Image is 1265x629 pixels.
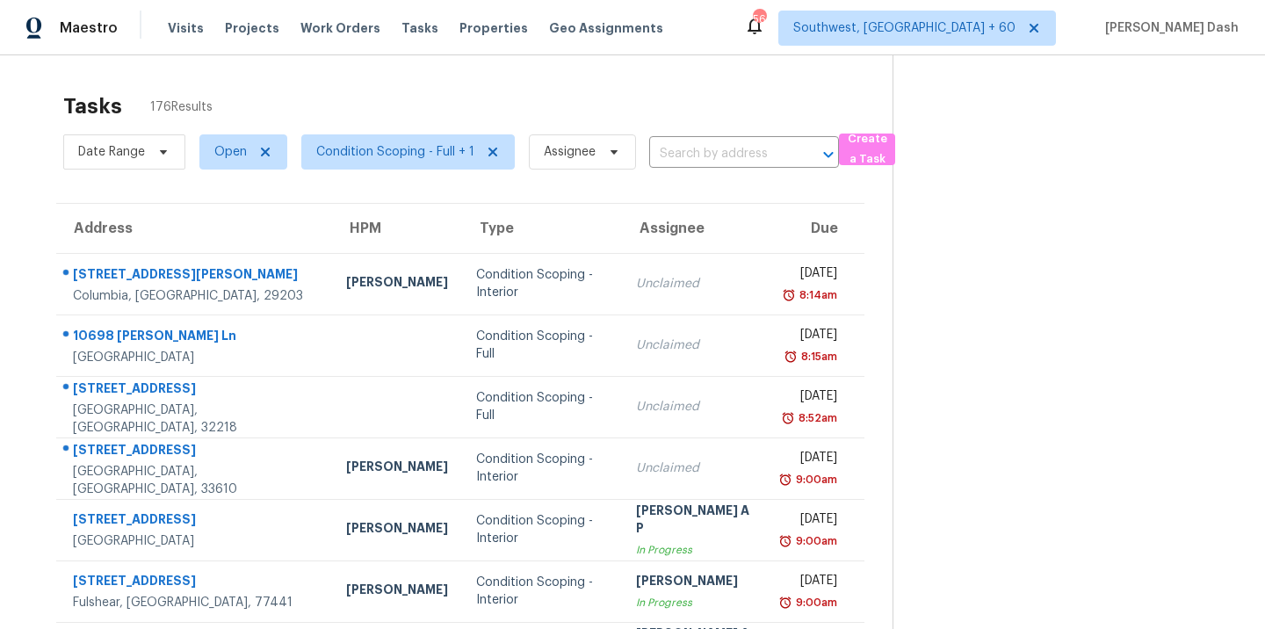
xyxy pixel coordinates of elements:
span: Maestro [60,19,118,37]
div: Fulshear, [GEOGRAPHIC_DATA], 77441 [73,594,318,611]
div: [PERSON_NAME] A P [636,502,754,541]
div: [DATE] [782,572,836,594]
div: 8:52am [795,409,837,427]
span: Assignee [544,143,596,161]
div: In Progress [636,541,754,559]
span: Create a Task [848,129,886,170]
div: [GEOGRAPHIC_DATA] [73,532,318,550]
span: Geo Assignments [549,19,663,37]
div: 9:00am [792,594,837,611]
span: Projects [225,19,279,37]
img: Overdue Alarm Icon [778,594,792,611]
div: Condition Scoping - Full [476,389,609,424]
div: Condition Scoping - Interior [476,451,609,486]
input: Search by address [649,141,790,168]
div: [DATE] [782,449,836,471]
div: Unclaimed [636,336,754,354]
div: [DATE] [782,326,836,348]
div: 9:00am [792,471,837,488]
div: [DATE] [782,264,836,286]
span: Date Range [78,143,145,161]
div: [STREET_ADDRESS] [73,441,318,463]
th: Due [768,204,864,253]
div: [PERSON_NAME] [346,273,448,295]
div: Condition Scoping - Interior [476,266,609,301]
div: In Progress [636,594,754,611]
div: [DATE] [782,387,836,409]
button: Open [816,142,841,167]
span: Condition Scoping - Full + 1 [316,143,474,161]
div: [STREET_ADDRESS][PERSON_NAME] [73,265,318,287]
div: [DATE] [782,510,836,532]
div: Condition Scoping - Interior [476,574,609,609]
div: 10698 [PERSON_NAME] Ln [73,327,318,349]
span: Properties [459,19,528,37]
div: [GEOGRAPHIC_DATA], [GEOGRAPHIC_DATA], 32218 [73,401,318,437]
div: Unclaimed [636,398,754,416]
span: Southwest, [GEOGRAPHIC_DATA] + 60 [793,19,1016,37]
div: [STREET_ADDRESS] [73,572,318,594]
h2: Tasks [63,98,122,115]
img: Overdue Alarm Icon [778,471,792,488]
div: [PERSON_NAME] [346,458,448,480]
span: Work Orders [300,19,380,37]
div: Unclaimed [636,275,754,293]
div: [STREET_ADDRESS] [73,380,318,401]
div: [PERSON_NAME] [636,572,754,594]
div: Condition Scoping - Full [476,328,609,363]
div: [STREET_ADDRESS] [73,510,318,532]
span: Open [214,143,247,161]
th: Address [56,204,332,253]
div: 8:14am [796,286,837,304]
th: HPM [332,204,462,253]
button: Create a Task [839,134,895,165]
div: [GEOGRAPHIC_DATA], [GEOGRAPHIC_DATA], 33610 [73,463,318,498]
div: 566 [753,11,765,28]
div: [PERSON_NAME] [346,581,448,603]
span: Tasks [401,22,438,34]
img: Overdue Alarm Icon [784,348,798,365]
span: Visits [168,19,204,37]
div: Unclaimed [636,459,754,477]
span: 176 Results [150,98,213,116]
div: Columbia, [GEOGRAPHIC_DATA], 29203 [73,287,318,305]
img: Overdue Alarm Icon [782,286,796,304]
img: Overdue Alarm Icon [781,409,795,427]
div: [PERSON_NAME] [346,519,448,541]
div: [GEOGRAPHIC_DATA] [73,349,318,366]
th: Assignee [622,204,768,253]
span: [PERSON_NAME] Dash [1098,19,1239,37]
div: 8:15am [798,348,837,365]
div: Condition Scoping - Interior [476,512,609,547]
div: 9:00am [792,532,837,550]
img: Overdue Alarm Icon [778,532,792,550]
th: Type [462,204,623,253]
